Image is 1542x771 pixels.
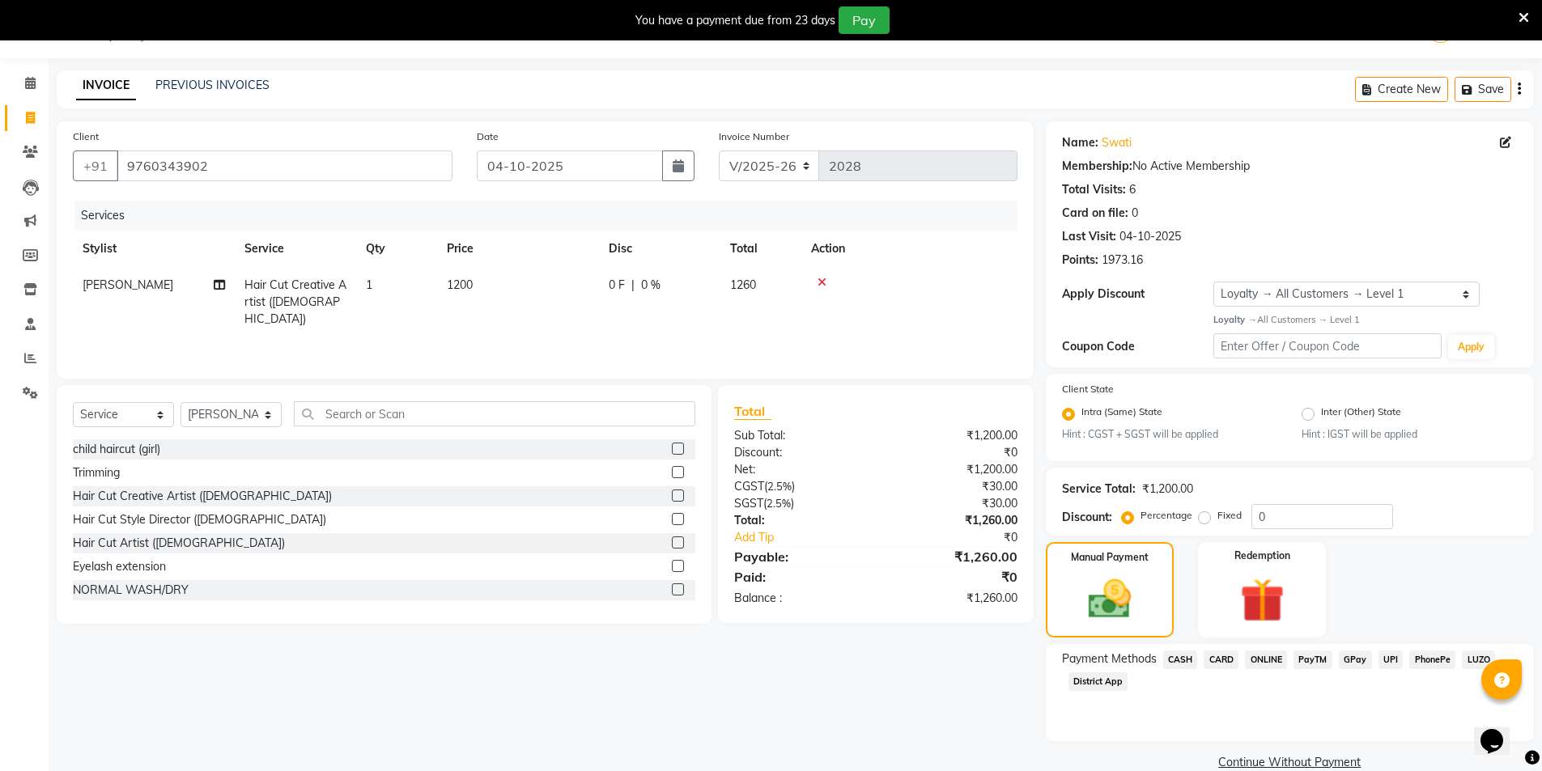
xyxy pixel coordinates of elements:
[366,277,372,292] span: 1
[734,403,771,420] span: Total
[1071,550,1149,565] label: Manual Payment
[1448,335,1494,359] button: Apply
[73,464,120,481] div: Trimming
[722,478,876,495] div: ( )
[1062,205,1128,222] div: Card on file:
[734,479,764,494] span: CGST
[73,511,326,528] div: Hair Cut Style Director ([DEMOGRAPHIC_DATA])
[1245,650,1287,669] span: ONLINE
[1163,650,1198,669] span: CASH
[73,582,189,599] div: NORMAL WASH/DRY
[1119,228,1181,245] div: 04-10-2025
[1062,509,1112,526] div: Discount:
[1102,134,1132,151] a: Swati
[609,277,625,294] span: 0 F
[722,567,876,587] div: Paid:
[876,478,1030,495] div: ₹30.00
[722,495,876,512] div: ( )
[876,495,1030,512] div: ₹30.00
[1141,508,1192,523] label: Percentage
[1062,338,1214,355] div: Coupon Code
[1062,158,1132,175] div: Membership:
[1204,650,1238,669] span: CARD
[437,231,599,267] th: Price
[1213,313,1518,327] div: All Customers → Level 1
[876,590,1030,607] div: ₹1,260.00
[1049,754,1531,771] a: Continue Without Payment
[1129,181,1136,198] div: 6
[722,590,876,607] div: Balance :
[1132,205,1138,222] div: 0
[722,529,901,546] a: Add Tip
[73,231,235,267] th: Stylist
[876,512,1030,529] div: ₹1,260.00
[1068,672,1128,691] span: District App
[1462,650,1495,669] span: LUZO
[477,129,499,144] label: Date
[74,201,1030,231] div: Services
[1378,650,1404,669] span: UPI
[767,480,792,493] span: 2.5%
[1062,181,1126,198] div: Total Visits:
[1226,573,1298,628] img: _gift.svg
[1062,158,1518,175] div: No Active Membership
[1142,481,1193,498] div: ₹1,200.00
[294,401,695,426] input: Search or Scan
[722,444,876,461] div: Discount:
[635,12,835,29] div: You have a payment due from 23 days
[1062,286,1214,303] div: Apply Discount
[1409,650,1455,669] span: PhonePe
[767,497,791,510] span: 2.5%
[73,150,118,181] button: +91
[722,512,876,529] div: Total:
[730,277,756,292] span: 1260
[1062,382,1114,396] label: Client State
[244,277,346,326] span: Hair Cut Creative Artist ([DEMOGRAPHIC_DATA])
[1213,314,1256,325] strong: Loyalty →
[720,231,801,267] th: Total
[1321,405,1401,424] label: Inter (Other) State
[1213,333,1442,358] input: Enter Offer / Coupon Code
[73,129,99,144] label: Client
[235,231,356,267] th: Service
[73,441,160,458] div: child haircut (girl)
[1293,650,1332,669] span: PayTM
[1062,134,1098,151] div: Name:
[1062,427,1278,442] small: Hint : CGST + SGST will be applied
[876,547,1030,566] div: ₹1,260.00
[1062,481,1136,498] div: Service Total:
[1217,508,1242,523] label: Fixed
[1339,650,1372,669] span: GPay
[76,71,136,100] a: INVOICE
[1075,574,1145,624] img: _cash.svg
[876,567,1030,587] div: ₹0
[641,277,661,294] span: 0 %
[73,488,332,505] div: Hair Cut Creative Artist ([DEMOGRAPHIC_DATA])
[722,461,876,478] div: Net:
[839,6,890,34] button: Pay
[1355,77,1448,102] button: Create New
[83,277,173,292] span: [PERSON_NAME]
[599,231,720,267] th: Disc
[1474,706,1526,755] iframe: chat widget
[1234,549,1290,563] label: Redemption
[1302,427,1518,442] small: Hint : IGST will be applied
[1455,77,1511,102] button: Save
[155,78,270,92] a: PREVIOUS INVOICES
[117,150,452,181] input: Search by Name/Mobile/Email/Code
[902,529,1030,546] div: ₹0
[719,129,789,144] label: Invoice Number
[722,427,876,444] div: Sub Total:
[1102,252,1143,269] div: 1973.16
[1062,228,1116,245] div: Last Visit:
[876,461,1030,478] div: ₹1,200.00
[734,496,763,510] span: SGST
[1062,252,1098,269] div: Points:
[447,277,473,292] span: 1200
[1081,405,1162,424] label: Intra (Same) State
[876,427,1030,444] div: ₹1,200.00
[876,444,1030,461] div: ₹0
[801,231,1017,267] th: Action
[631,277,635,294] span: |
[73,535,285,552] div: Hair Cut Artist ([DEMOGRAPHIC_DATA])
